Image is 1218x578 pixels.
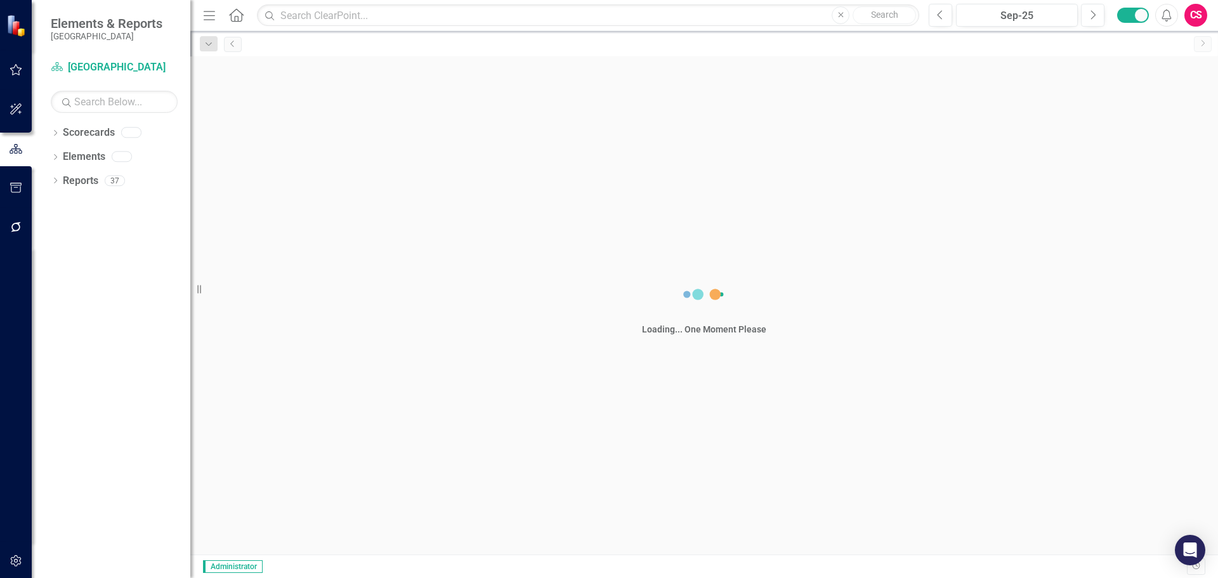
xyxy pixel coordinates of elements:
[642,323,766,336] div: Loading... One Moment Please
[51,60,178,75] a: [GEOGRAPHIC_DATA]
[203,560,263,573] span: Administrator
[871,10,898,20] span: Search
[51,16,162,31] span: Elements & Reports
[63,126,115,140] a: Scorecards
[853,6,916,24] button: Search
[6,14,29,36] img: ClearPoint Strategy
[956,4,1078,27] button: Sep-25
[51,31,162,41] small: [GEOGRAPHIC_DATA]
[1175,535,1205,565] div: Open Intercom Messenger
[105,175,125,186] div: 37
[1184,4,1207,27] button: CS
[257,4,919,27] input: Search ClearPoint...
[51,91,178,113] input: Search Below...
[63,174,98,188] a: Reports
[960,8,1073,23] div: Sep-25
[63,150,105,164] a: Elements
